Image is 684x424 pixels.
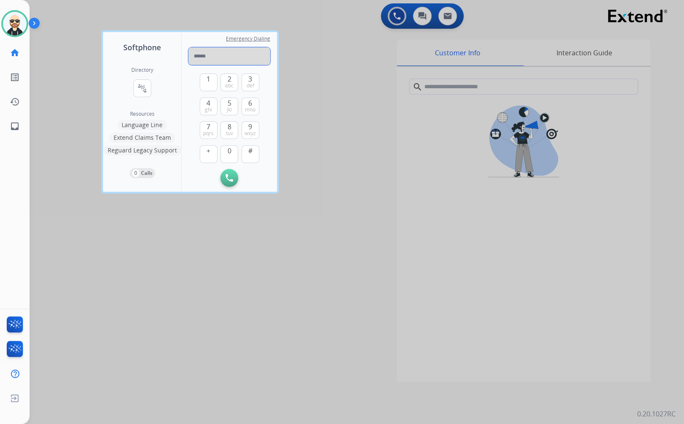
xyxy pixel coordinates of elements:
[123,41,161,53] span: Softphone
[131,67,153,73] h2: Directory
[245,106,255,113] span: mno
[248,74,252,84] span: 3
[130,111,155,117] span: Resources
[227,106,232,113] span: jkl
[132,169,139,177] p: 0
[228,74,231,84] span: 2
[3,12,27,35] img: avatar
[206,74,210,84] span: 1
[226,130,233,137] span: tuv
[10,121,20,131] mat-icon: inbox
[205,106,212,113] span: ghi
[228,122,231,132] span: 8
[109,133,175,143] button: Extend Claims Team
[226,35,270,42] span: Emergency Dialing
[137,83,147,93] mat-icon: connect_without_contact
[117,120,167,130] button: Language Line
[225,82,233,89] span: abc
[130,168,155,178] button: 0Calls
[242,145,259,163] button: #
[248,98,252,108] span: 6
[10,72,20,82] mat-icon: list_alt
[141,169,152,177] p: Calls
[228,98,231,108] span: 5
[248,122,252,132] span: 9
[200,121,217,139] button: 7pqrs
[248,146,252,156] span: #
[220,145,238,163] button: 0
[203,130,214,137] span: pqrs
[206,146,210,156] span: +
[242,73,259,91] button: 3def
[225,174,233,182] img: call-button
[200,98,217,115] button: 4ghi
[200,145,217,163] button: +
[200,73,217,91] button: 1
[206,98,210,108] span: 4
[228,146,231,156] span: 0
[242,121,259,139] button: 9wxyz
[244,130,256,137] span: wxyz
[220,73,238,91] button: 2abc
[206,122,210,132] span: 7
[637,409,676,419] p: 0.20.1027RC
[10,97,20,107] mat-icon: history
[242,98,259,115] button: 6mno
[247,82,254,89] span: def
[220,98,238,115] button: 5jkl
[103,145,181,155] button: Reguard Legacy Support
[10,48,20,58] mat-icon: home
[220,121,238,139] button: 8tuv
